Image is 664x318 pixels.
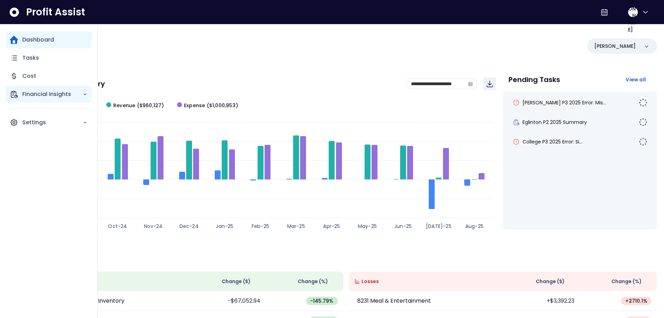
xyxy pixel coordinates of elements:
[252,223,269,230] text: Feb-25
[626,76,646,83] span: View all
[426,223,451,230] text: [DATE]-25
[35,256,657,263] p: Wins & Losses
[144,223,162,230] text: Nov-24
[465,223,483,230] text: Aug-25
[611,278,642,285] span: Change (%)
[180,223,199,230] text: Dec-24
[22,54,39,62] p: Tasks
[594,43,636,50] p: [PERSON_NAME]
[189,291,266,311] td: -$67,052.94
[483,77,496,90] button: Download
[184,102,238,109] span: Expense ($1,000,953)
[509,76,560,83] p: Pending Tasks
[108,223,127,230] text: Oct-24
[22,72,36,80] p: Cost
[639,118,647,126] img: Not yet Started
[323,223,340,230] text: Apr-25
[536,278,565,285] span: Change ( $ )
[358,223,377,230] text: May-25
[22,118,83,127] p: Settings
[394,223,412,230] text: Jun-25
[361,278,379,285] span: Losses
[522,138,582,145] span: College P3 2025 Error: Si...
[22,36,54,44] p: Dashboard
[22,90,83,98] p: Financial Insights
[620,73,651,86] button: View all
[522,99,606,106] span: [PERSON_NAME] P3 2025 Error: Mis...
[503,291,580,311] td: +$3,392.23
[522,119,587,126] span: Eglinton P2 2025 Summary
[639,98,647,107] img: Not yet Started
[26,6,85,19] span: Profit Assist
[468,81,473,86] svg: calendar
[639,138,647,146] img: Not yet Started
[625,297,647,304] span: + 2710.1 %
[357,297,431,305] p: 8231 Meal & Entertainment
[216,223,233,230] text: Jan-25
[287,223,305,230] text: Mar-25
[222,278,251,285] span: Change ( $ )
[113,102,164,109] span: Revenue ($960,127)
[310,297,334,304] span: -145.79 %
[298,278,328,285] span: Change (%)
